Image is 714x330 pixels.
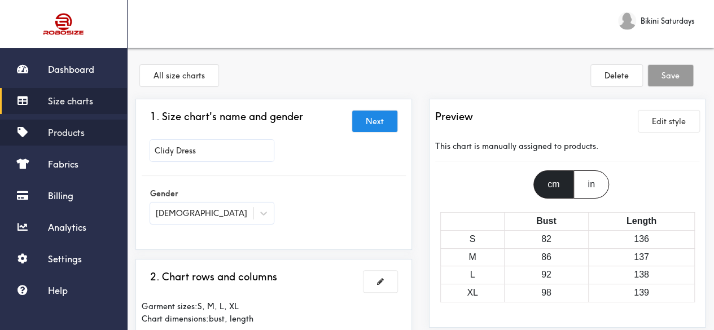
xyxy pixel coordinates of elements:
span: Dashboard [48,64,94,75]
span: Analytics [48,222,86,233]
span: Fabrics [48,159,78,170]
span: Settings [48,253,82,265]
span: Size charts [48,95,93,107]
span: Help [48,285,68,296]
span: Products [48,127,85,138]
img: Bikini Saturdays [618,12,636,30]
span: Billing [48,190,73,201]
span: Bikini Saturdays [641,15,695,27]
img: Robosize [21,8,106,39]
